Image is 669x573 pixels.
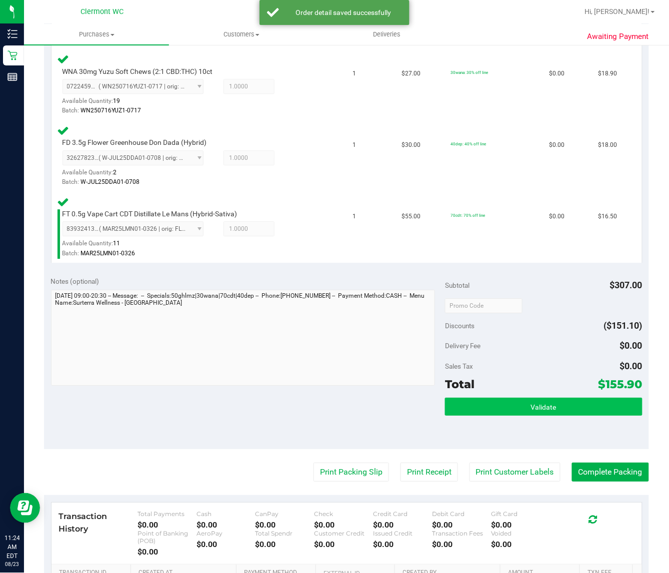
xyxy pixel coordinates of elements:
div: $0.00 [196,540,255,549]
div: Total Payments [137,510,196,518]
div: Voided [491,530,550,537]
span: Validate [531,403,556,411]
div: $0.00 [314,520,373,530]
span: $27.00 [401,69,420,78]
div: $0.00 [491,540,550,549]
button: Print Customer Labels [469,463,560,482]
a: Deliveries [314,24,459,45]
div: Debit Card [432,510,491,518]
div: Issued Credit [373,530,432,537]
span: 1 [352,140,356,150]
span: $18.90 [598,69,617,78]
div: Available Quantity: [62,165,211,185]
span: $0.00 [549,212,565,221]
div: Cash [196,510,255,518]
div: $0.00 [255,540,314,549]
input: Promo Code [445,298,522,313]
div: Order detail saved successfully [284,7,402,17]
div: $0.00 [373,520,432,530]
span: Delivery Fee [445,342,480,350]
div: AeroPay [196,530,255,537]
span: 1 [352,212,356,221]
span: MAR25LMN01-0326 [81,250,135,257]
div: Total Spendr [255,530,314,537]
div: Gift Card [491,510,550,518]
span: Sales Tax [445,362,473,370]
span: 19 [113,97,120,104]
button: Print Packing Slip [313,463,389,482]
span: 40dep: 40% off line [451,141,486,146]
span: Deliveries [359,30,414,39]
div: $0.00 [196,520,255,530]
span: Hi, [PERSON_NAME]! [585,7,650,15]
div: $0.00 [373,540,432,549]
span: Batch: [62,178,79,185]
div: Customer Credit [314,530,373,537]
inline-svg: Retail [7,50,17,60]
span: 70cdt: 70% off line [451,213,485,218]
span: ($151.10) [604,320,642,331]
div: $0.00 [314,540,373,549]
span: 1 [352,69,356,78]
p: 08/23 [4,561,19,569]
div: Available Quantity: [62,94,211,113]
div: $0.00 [137,547,196,557]
div: Point of Banking (POB) [137,530,196,545]
span: FT 0.5g Vape Cart CDT Distillate Le Mans (Hybrid-Sativa) [62,209,237,219]
div: CanPay [255,510,314,518]
span: $155.90 [598,377,642,391]
span: $16.50 [598,212,617,221]
span: 11 [113,240,120,247]
div: $0.00 [432,540,491,549]
span: Discounts [445,317,474,335]
button: Print Receipt [400,463,458,482]
inline-svg: Reports [7,72,17,82]
span: $0.00 [549,140,565,150]
div: $0.00 [137,520,196,530]
span: Notes (optional) [51,277,99,285]
span: W-JUL25DDA01-0708 [81,178,140,185]
a: Customers [169,24,314,45]
span: $30.00 [401,140,420,150]
div: $0.00 [432,520,491,530]
button: Complete Packing [572,463,649,482]
span: $0.00 [620,340,642,351]
span: WN250716YUZ1-0717 [81,107,141,114]
span: Batch: [62,250,79,257]
span: FD 3.5g Flower Greenhouse Don Dada (Hybrid) [62,138,207,147]
span: WNA 30mg Yuzu Soft Chews (2:1 CBD:THC) 10ct [62,67,213,76]
div: Credit Card [373,510,432,518]
span: 2 [113,169,117,176]
span: Customers [169,30,313,39]
span: $307.00 [610,280,642,290]
span: $55.00 [401,212,420,221]
iframe: Resource center [10,493,40,523]
a: Purchases [24,24,169,45]
div: Available Quantity: [62,236,211,256]
div: $0.00 [255,520,314,530]
span: $0.00 [549,69,565,78]
span: $0.00 [620,361,642,371]
button: Validate [445,398,642,416]
span: Total [445,377,474,391]
span: Clermont WC [80,7,123,16]
div: Transaction Fees [432,530,491,537]
p: 11:24 AM EDT [4,534,19,561]
div: Check [314,510,373,518]
div: $0.00 [491,520,550,530]
span: Batch: [62,107,79,114]
span: 30wana: 30% off line [451,70,488,75]
span: Subtotal [445,281,469,289]
inline-svg: Inventory [7,29,17,39]
span: Awaiting Payment [587,31,649,42]
span: $18.00 [598,140,617,150]
span: Purchases [24,30,169,39]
